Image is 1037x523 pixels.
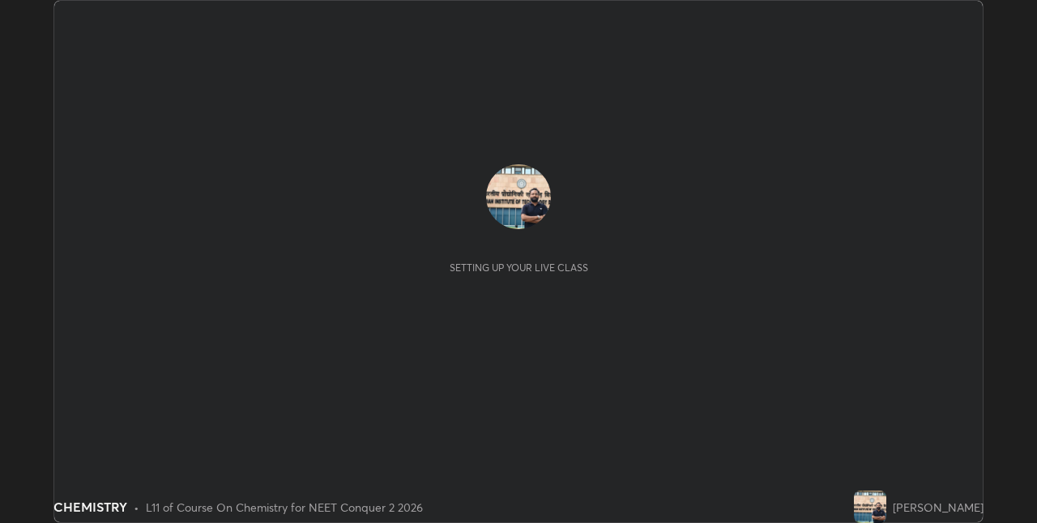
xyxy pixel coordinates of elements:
img: 52c50036a11c4c1abd50e1ac304482e7.jpg [854,491,886,523]
div: Setting up your live class [450,261,588,274]
div: CHEMISTRY [53,497,127,517]
div: [PERSON_NAME] [893,499,984,516]
div: L11 of Course On Chemistry for NEET Conquer 2 2026 [146,499,423,516]
div: • [134,499,139,516]
img: 52c50036a11c4c1abd50e1ac304482e7.jpg [486,164,551,229]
